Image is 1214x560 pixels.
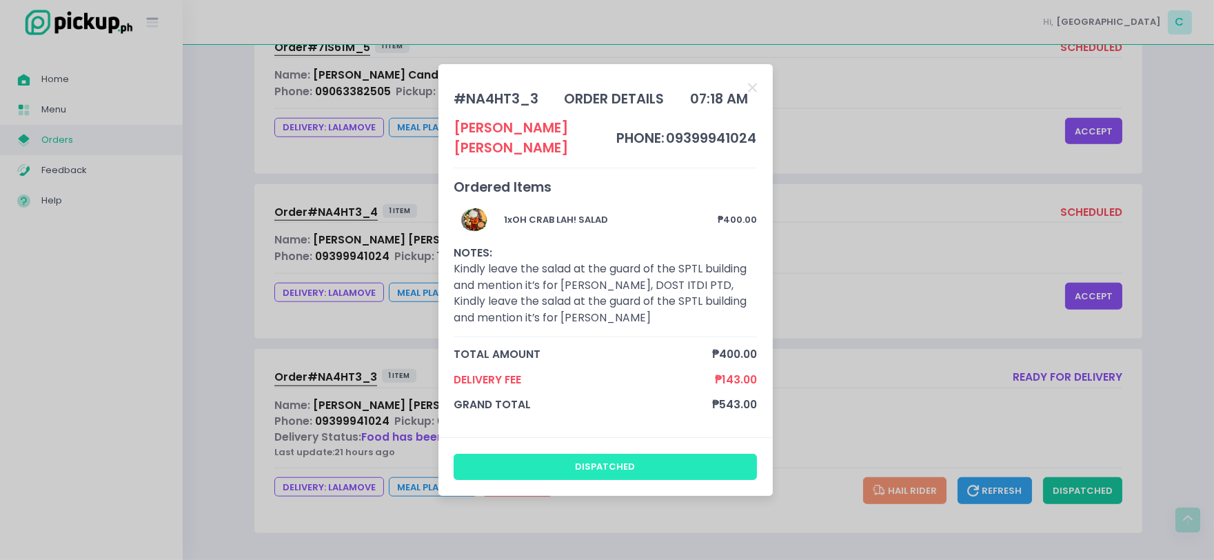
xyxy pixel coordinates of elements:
[690,89,748,109] div: 07:18 AM
[715,372,757,388] span: ₱143.00
[712,346,757,362] span: ₱400.00
[454,118,616,159] div: [PERSON_NAME] [PERSON_NAME]
[666,129,756,148] span: 09399941024
[565,89,665,109] div: order details
[748,80,757,94] button: Close
[454,346,712,362] span: total amount
[712,397,757,412] span: ₱543.00
[454,454,757,480] button: dispatched
[454,397,712,412] span: grand total
[454,372,715,388] span: Delivery Fee
[454,89,538,109] div: # NA4HT3_3
[616,118,665,159] td: phone:
[454,177,757,197] div: Ordered Items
